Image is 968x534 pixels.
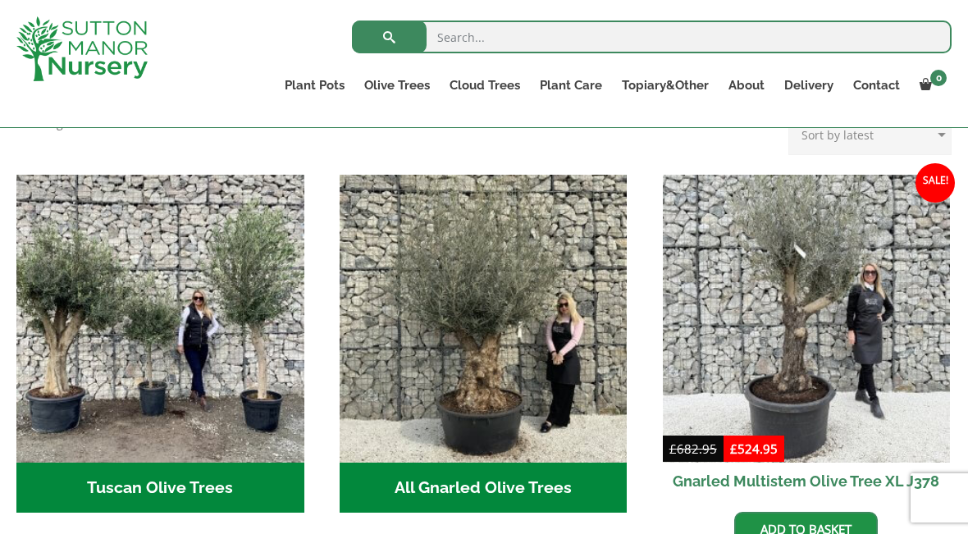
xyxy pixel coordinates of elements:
h2: Gnarled Multistem Olive Tree XL J378 [663,463,951,500]
a: 0 [910,74,952,97]
a: Delivery [774,74,843,97]
span: £ [730,440,737,457]
h2: All Gnarled Olive Trees [340,463,628,513]
a: Plant Pots [275,74,354,97]
span: Sale! [915,163,955,203]
select: Shop order [788,114,952,155]
a: Contact [843,74,910,97]
img: Tuscan Olive Trees [16,175,304,463]
a: About [719,74,774,97]
a: Cloud Trees [440,74,530,97]
span: £ [669,440,677,457]
a: Plant Care [530,74,612,97]
bdi: 682.95 [669,440,717,457]
a: Topiary&Other [612,74,719,97]
img: Gnarled Multistem Olive Tree XL J378 [663,175,951,463]
span: 0 [930,70,947,86]
a: Visit product category Tuscan Olive Trees [16,175,304,513]
input: Search... [352,21,952,53]
a: Olive Trees [354,74,440,97]
a: Sale! Gnarled Multistem Olive Tree XL J378 [663,175,951,500]
img: logo [16,16,148,81]
img: All Gnarled Olive Trees [340,175,628,463]
bdi: 524.95 [730,440,778,457]
a: Visit product category All Gnarled Olive Trees [340,175,628,513]
h2: Tuscan Olive Trees [16,463,304,513]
